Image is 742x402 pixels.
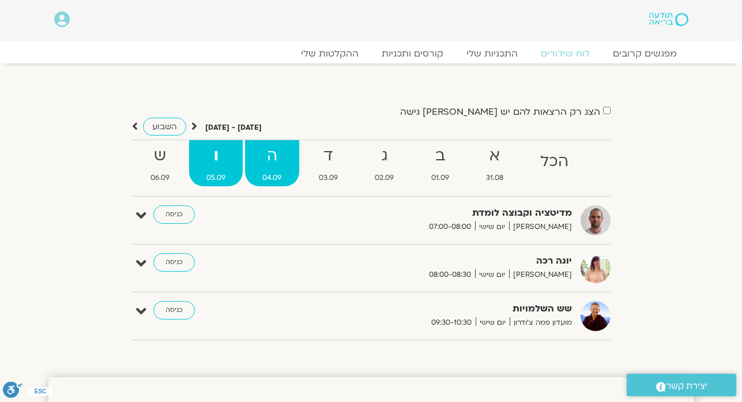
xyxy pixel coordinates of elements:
[54,48,688,59] nav: Menu
[152,121,177,132] span: השבוע
[302,143,355,169] strong: ד
[189,143,243,169] strong: ו
[153,253,195,272] a: כניסה
[523,149,586,175] strong: הכל
[289,48,370,59] a: ההקלטות שלי
[289,205,572,221] strong: מדיטציה וקבוצה לומדת
[529,48,601,59] a: לוח שידורים
[476,317,510,329] span: יום שישי
[510,317,572,329] span: מועדון פמה צ'ודרון
[133,172,187,184] span: 06.09
[153,205,195,224] a: כניסה
[509,221,572,233] span: [PERSON_NAME]
[133,140,187,186] a: ש06.09
[189,172,243,184] span: 05.09
[413,140,466,186] a: ב01.09
[289,301,572,317] strong: שש השלמויות
[469,143,521,169] strong: א
[189,140,243,186] a: ו05.09
[133,143,187,169] strong: ש
[400,107,600,117] label: הצג רק הרצאות להם יש [PERSON_NAME] גישה
[475,269,509,281] span: יום שישי
[455,48,529,59] a: התכניות שלי
[245,172,299,184] span: 04.09
[601,48,688,59] a: מפגשים קרובים
[153,301,195,320] a: כניסה
[523,140,586,186] a: הכל
[413,172,466,184] span: 01.09
[357,172,411,184] span: 02.09
[627,374,736,396] a: יצירת קשר
[666,378,707,394] span: יצירת קשר
[469,172,521,184] span: 31.08
[425,221,475,233] span: 07:00-08:00
[425,269,475,281] span: 08:00-08:30
[302,172,355,184] span: 03.09
[289,253,572,269] strong: יוגה רכה
[357,140,411,186] a: ג02.09
[427,317,476,329] span: 09:30-10:30
[475,221,509,233] span: יום שישי
[143,118,186,136] a: השבוע
[413,143,466,169] strong: ב
[245,143,299,169] strong: ה
[509,269,572,281] span: [PERSON_NAME]
[302,140,355,186] a: ד03.09
[370,48,455,59] a: קורסים ותכניות
[469,140,521,186] a: א31.08
[205,122,262,134] p: [DATE] - [DATE]
[357,143,411,169] strong: ג
[245,140,299,186] a: ה04.09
